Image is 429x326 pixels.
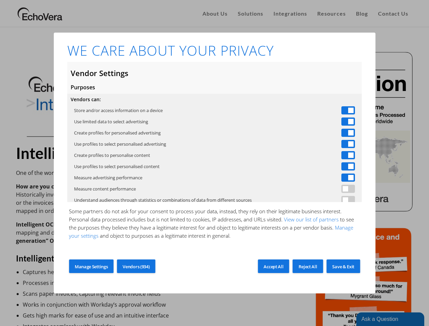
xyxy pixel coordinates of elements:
span: Manage Settings [75,264,108,270]
h2: Vendor Settings [71,69,362,77]
a: Manage your settings [69,224,353,239]
h4: Vendors can: [71,96,362,103]
label: Measure content performance [74,185,136,193]
label: Use profiles to select personalised advertising [74,140,166,148]
div: Ask a Question [5,4,63,12]
span: Accept All [264,264,283,270]
p: You can change your settings at any time, including by withdrawing your consent, by clicking on t... [69,253,360,270]
label: Use profiles to select personalised content [74,162,160,170]
label: Use limited data to select advertising [74,117,148,126]
label: Create profiles to personalise content [74,151,150,159]
span: Save & Exit [332,264,354,270]
a: View our list of partners [283,216,340,223]
span: Vendors (934) [123,264,149,270]
h1: WE CARE ABOUT YOUR PRIVACY [67,43,274,58]
label: Create profiles for personalised advertising [74,129,161,137]
label: Store and/or access information on a device [74,106,163,114]
p: Some partners do not ask for your consent to process your data, instead, they rely on their legit... [69,207,360,240]
span: Reject All [299,264,317,270]
label: Understand audiences through statistics or combinations of data from different sources [74,196,252,204]
label: Measure advertising performance [74,174,142,182]
h3: Purposes [71,84,362,90]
